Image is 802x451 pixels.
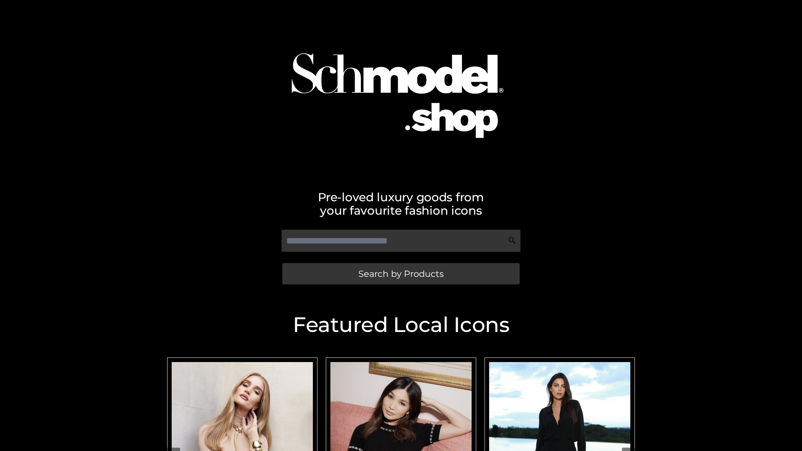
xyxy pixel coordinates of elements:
h2: Featured Local Icons​ [163,314,639,335]
a: Search by Products [282,263,520,284]
img: Search Icon [508,236,516,245]
span: Search by Products [358,269,444,278]
h2: Pre-loved luxury goods from your favourite fashion icons [163,190,639,217]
